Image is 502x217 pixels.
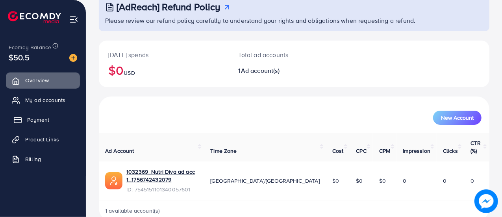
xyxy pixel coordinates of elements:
p: Total ad accounts [239,50,317,59]
h3: [AdReach] Refund Policy [117,1,220,13]
span: 0 [443,177,446,185]
a: My ad accounts [6,92,80,108]
p: Please review our refund policy carefully to understand your rights and obligations when requesti... [105,16,485,25]
span: My ad accounts [25,96,65,104]
a: 1032369_Nutri Diva ad acc 1_1756742432079 [126,168,198,184]
span: Time Zone [210,147,237,155]
span: $50.5 [9,52,30,63]
span: ID: 7545151101340057601 [126,185,198,193]
img: image [69,54,77,62]
span: CTR (%) [471,139,481,155]
span: CPC [356,147,367,155]
p: [DATE] spends [108,50,220,59]
span: $0 [379,177,386,185]
span: 0 [471,177,474,185]
h2: $0 [108,63,220,78]
span: $0 [332,177,339,185]
span: [GEOGRAPHIC_DATA]/[GEOGRAPHIC_DATA] [210,177,320,185]
span: Impression [403,147,431,155]
span: 0 [403,177,407,185]
span: New Account [441,115,474,121]
span: Product Links [25,135,59,143]
a: Product Links [6,132,80,147]
a: Billing [6,151,80,167]
span: USD [124,69,135,77]
span: Payment [27,116,49,124]
h2: 1 [239,67,317,74]
button: New Account [433,111,482,125]
span: Billing [25,155,41,163]
span: Cost [332,147,344,155]
span: $0 [356,177,363,185]
img: logo [8,11,61,23]
a: Payment [6,112,80,128]
a: Overview [6,72,80,88]
span: Clicks [443,147,458,155]
span: CPM [379,147,390,155]
img: ic-ads-acc.e4c84228.svg [105,172,122,189]
span: Ad Account [105,147,134,155]
span: Ad account(s) [241,66,280,75]
span: 1 available account(s) [105,207,160,215]
span: Overview [25,76,49,84]
span: Ecomdy Balance [9,43,51,51]
img: menu [69,15,78,24]
img: image [474,189,498,213]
